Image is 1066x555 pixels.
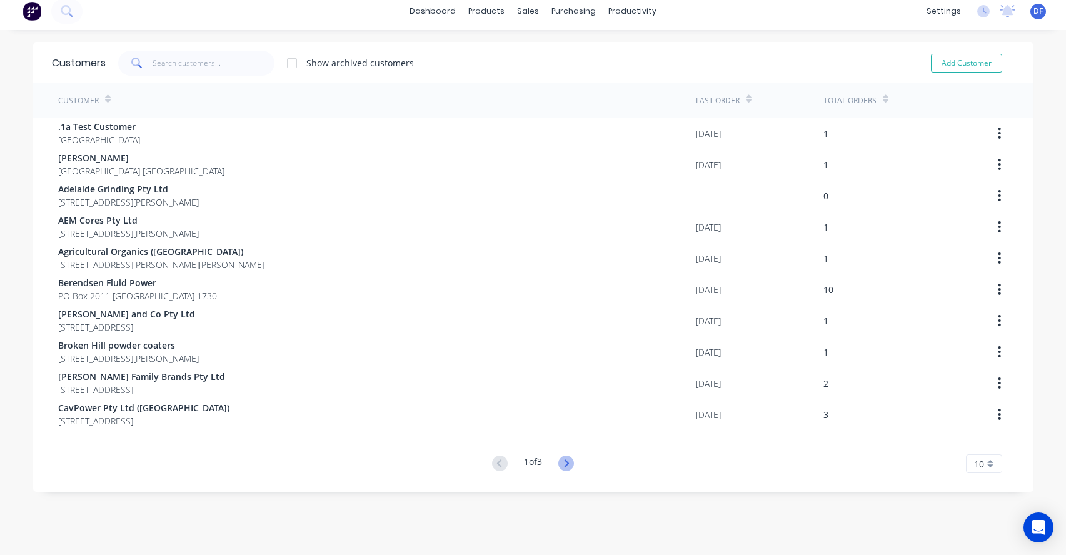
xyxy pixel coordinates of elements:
div: 1 of 3 [524,455,542,473]
div: products [462,2,511,21]
span: [STREET_ADDRESS][PERSON_NAME] [58,227,199,240]
span: [GEOGRAPHIC_DATA] [58,133,140,146]
div: 10 [823,283,833,296]
span: [STREET_ADDRESS] [58,321,195,334]
div: [DATE] [696,314,721,327]
span: Berendsen Fluid Power [58,276,217,289]
div: 1 [823,127,828,140]
span: AEM Cores Pty Ltd [58,214,199,227]
div: productivity [602,2,663,21]
span: Adelaide Grinding Pty Ltd [58,182,199,196]
span: [STREET_ADDRESS][PERSON_NAME] [58,352,199,365]
div: 1 [823,346,828,359]
input: Search customers... [153,51,274,76]
div: 1 [823,314,828,327]
div: 1 [823,252,828,265]
div: purchasing [545,2,602,21]
span: 10 [974,457,984,471]
span: Agricultural Organics ([GEOGRAPHIC_DATA]) [58,245,264,258]
span: [STREET_ADDRESS] [58,414,229,427]
div: [DATE] [696,408,721,421]
a: dashboard [403,2,462,21]
div: Total Orders [823,95,877,106]
span: PO Box 2011 [GEOGRAPHIC_DATA] 1730 [58,289,217,302]
span: Broken Hill powder coaters [58,339,199,352]
div: 3 [823,408,828,421]
div: [DATE] [696,346,721,359]
span: [GEOGRAPHIC_DATA] [GEOGRAPHIC_DATA] [58,164,224,177]
div: Customers [52,56,106,71]
div: [DATE] [696,252,721,265]
div: [DATE] [696,283,721,296]
span: [PERSON_NAME] Family Brands Pty Ltd [58,370,225,383]
button: Add Customer [931,54,1002,72]
div: Last Order [696,95,740,106]
div: Open Intercom Messenger [1023,512,1053,542]
span: [PERSON_NAME] and Co Pty Ltd [58,307,195,321]
div: [DATE] [696,221,721,234]
div: sales [511,2,545,21]
span: DF [1033,6,1043,17]
div: settings [920,2,967,21]
div: [DATE] [696,127,721,140]
div: 0 [823,189,828,202]
div: 2 [823,377,828,390]
span: .1a Test Customer [58,120,140,133]
div: Customer [58,95,99,106]
div: 1 [823,221,828,234]
span: [STREET_ADDRESS][PERSON_NAME] [58,196,199,209]
span: [STREET_ADDRESS] [58,383,225,396]
img: Factory [23,2,41,21]
span: CavPower Pty Ltd ([GEOGRAPHIC_DATA]) [58,401,229,414]
div: [DATE] [696,377,721,390]
span: [STREET_ADDRESS][PERSON_NAME][PERSON_NAME] [58,258,264,271]
div: [DATE] [696,158,721,171]
span: [PERSON_NAME] [58,151,224,164]
div: - [696,189,699,202]
div: Show archived customers [306,56,414,69]
div: 1 [823,158,828,171]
